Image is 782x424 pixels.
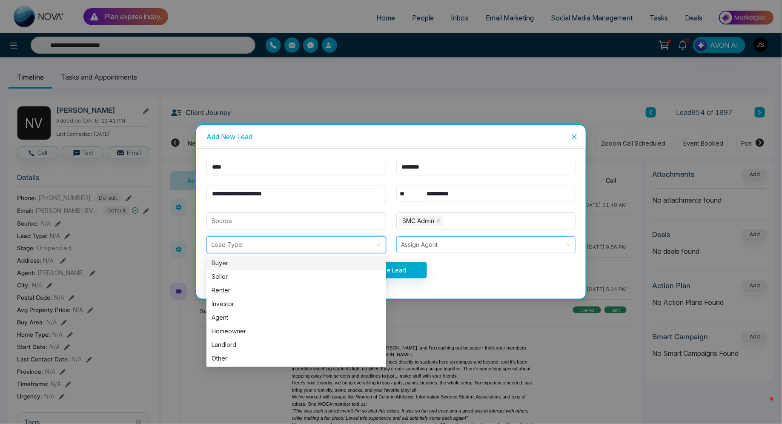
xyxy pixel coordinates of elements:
[212,327,381,336] div: Homeowner
[212,258,381,268] div: Buyer
[212,299,381,309] div: Investor
[206,338,386,352] div: Landlord
[436,219,441,223] span: close
[206,297,386,311] div: Investor
[206,311,386,324] div: Agent
[206,256,386,270] div: Buyer
[206,324,386,338] div: Homeowner
[206,352,386,365] div: Other
[399,216,443,226] span: SMC Admin
[355,262,427,278] button: Save Lead
[212,313,381,322] div: Agent
[753,395,773,415] iframe: Intercom live chat
[403,216,435,226] span: SMC Admin
[212,272,381,281] div: Seller
[206,270,386,284] div: Seller
[212,340,381,350] div: Landlord
[563,125,586,148] button: Close
[212,286,381,295] div: Renter
[571,133,578,140] span: close
[212,354,381,363] div: Other
[206,284,386,297] div: Renter
[206,132,576,141] div: Add New Lead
